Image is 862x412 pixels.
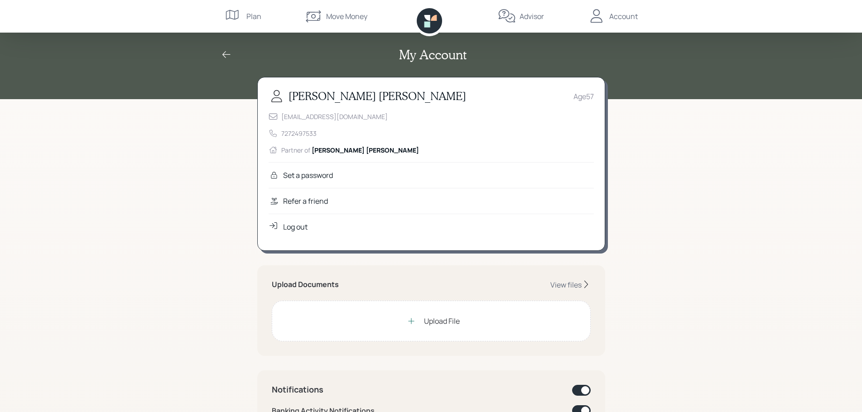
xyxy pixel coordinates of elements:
[326,11,367,22] div: Move Money
[312,146,419,154] span: [PERSON_NAME] [PERSON_NAME]
[281,112,388,121] div: [EMAIL_ADDRESS][DOMAIN_NAME]
[520,11,544,22] div: Advisor
[609,11,638,22] div: Account
[399,47,467,62] h2: My Account
[289,90,466,103] h3: [PERSON_NAME] [PERSON_NAME]
[573,91,594,102] div: Age 57
[424,316,460,326] div: Upload File
[550,280,582,290] div: View files
[283,221,308,232] div: Log out
[272,385,323,395] h4: Notifications
[272,280,339,289] h5: Upload Documents
[283,196,328,206] div: Refer a friend
[283,170,333,181] div: Set a password
[281,145,419,155] div: Partner of
[281,129,317,138] div: 7272497533
[246,11,261,22] div: Plan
